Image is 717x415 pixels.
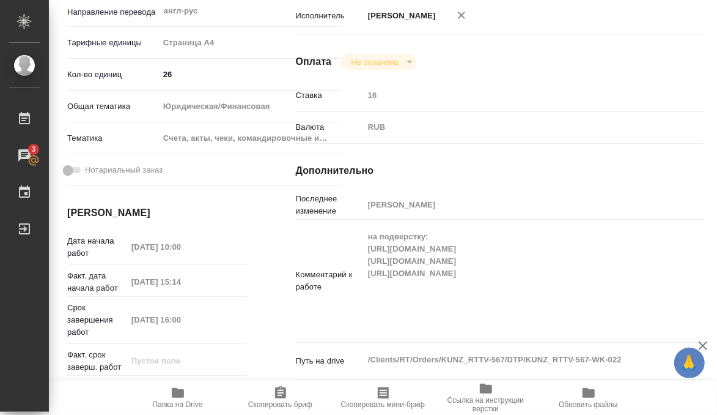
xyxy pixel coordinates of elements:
[341,54,416,70] div: Не оплачена
[364,196,669,214] input: Пустое поле
[296,54,332,69] h4: Оплата
[153,400,203,409] span: Папка на Drive
[67,349,127,373] p: Факт. срок заверш. работ
[296,163,704,178] h4: Дополнительно
[679,350,700,376] span: 🙏
[67,302,127,338] p: Срок завершения работ
[67,6,159,18] p: Направление перевода
[159,32,342,53] div: Страница А4
[364,10,436,22] p: [PERSON_NAME]
[67,100,159,113] p: Общая тематика
[364,226,669,333] textarea: на подверстку: [URL][DOMAIN_NAME] [URL][DOMAIN_NAME] [URL][DOMAIN_NAME]
[442,396,530,413] span: Ссылка на инструкции верстки
[127,311,234,329] input: Пустое поле
[159,96,342,117] div: Юридическая/Финансовая
[229,381,332,415] button: Скопировать бриф
[24,143,43,155] span: 3
[332,381,435,415] button: Скопировать мини-бриф
[67,235,127,260] p: Дата начала работ
[347,57,402,67] button: Не оплачена
[559,400,618,409] span: Обновить файлы
[127,238,234,256] input: Пустое поле
[67,69,159,81] p: Кол-во единиц
[296,89,364,102] p: Ставка
[67,270,127,294] p: Факт. дата начала работ
[674,348,705,378] button: 🙏
[67,132,159,144] p: Тематика
[3,140,46,171] a: 3
[127,273,234,291] input: Пустое поле
[296,355,364,367] p: Путь на drive
[341,400,425,409] span: Скопировать мини-бриф
[296,121,364,133] p: Валюта
[127,381,229,415] button: Папка на Drive
[159,128,342,149] div: Счета, акты, чеки, командировочные и таможенные документы
[364,86,669,104] input: Пустое поле
[364,350,669,370] textarea: /Clients/RT/Orders/KUNZ_RTTV-567/DTP/KUNZ_RTTV-567-WK-022
[85,164,163,176] span: Нотариальный заказ
[296,269,364,293] p: Комментарий к работе
[159,65,342,83] input: ✎ Введи что-нибудь
[67,37,159,49] p: Тарифные единицы
[248,400,312,409] span: Скопировать бриф
[435,381,537,415] button: Ссылка на инструкции верстки
[537,381,640,415] button: Обновить файлы
[448,2,475,29] button: Удалить исполнителя
[127,352,234,370] input: Пустое поле
[296,193,364,217] p: Последнее изменение
[364,117,669,138] div: RUB
[67,206,247,220] h4: [PERSON_NAME]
